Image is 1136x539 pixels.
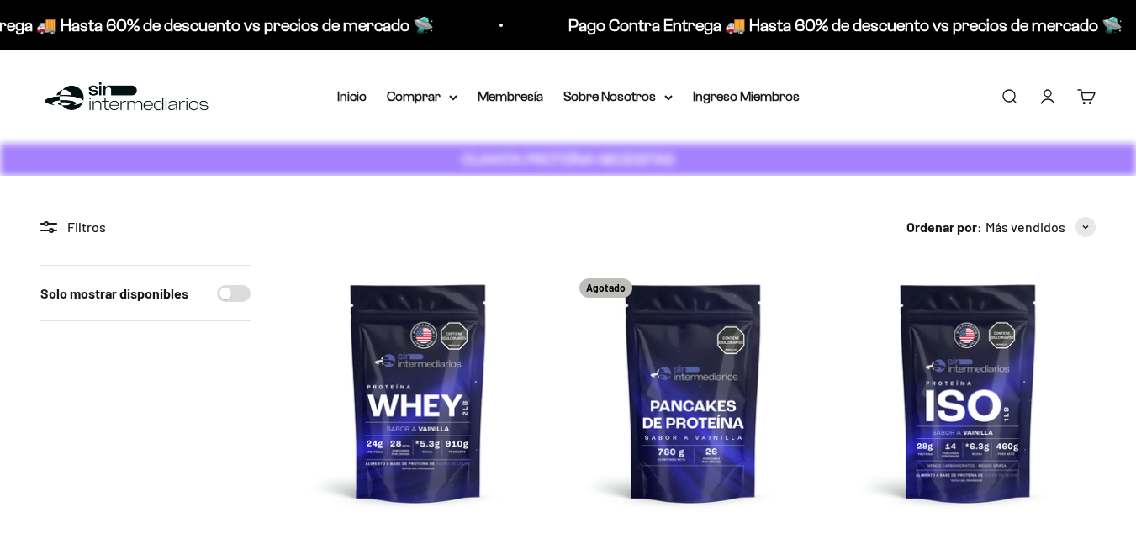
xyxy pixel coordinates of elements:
[906,216,982,238] span: Ordenar por:
[985,216,1065,238] span: Más vendidos
[387,86,457,108] summary: Comprar
[561,12,1115,39] p: Pago Contra Entrega 🚚 Hasta 60% de descuento vs precios de mercado 🛸
[563,86,673,108] summary: Sobre Nosotros
[337,89,367,103] a: Inicio
[40,216,251,238] div: Filtros
[462,151,674,168] strong: CUANTA PROTEÍNA NECESITAS
[985,216,1096,238] button: Más vendidos
[693,89,800,103] a: Ingreso Miembros
[478,89,543,103] a: Membresía
[40,283,188,304] label: Solo mostrar disponibles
